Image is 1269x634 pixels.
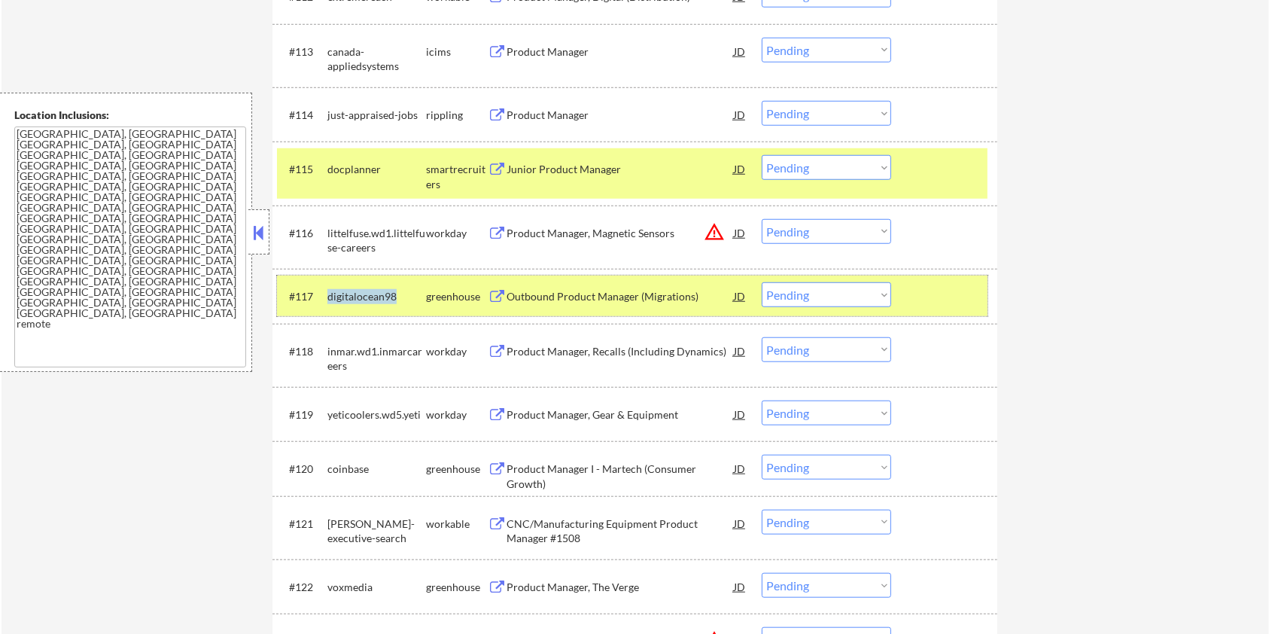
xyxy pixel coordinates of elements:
[426,462,488,477] div: greenhouse
[327,407,426,422] div: yeticoolers.wd5.yeti
[426,108,488,123] div: rippling
[426,517,488,532] div: workable
[289,580,315,595] div: #122
[732,401,747,428] div: JD
[732,455,747,482] div: JD
[507,517,734,546] div: CNC/Manufacturing Equipment Product Manager #1508
[732,155,747,182] div: JD
[507,289,734,304] div: Outbound Product Manager (Migrations)
[289,407,315,422] div: #119
[289,289,315,304] div: #117
[426,226,488,241] div: workday
[327,580,426,595] div: voxmedia
[289,517,315,532] div: #121
[327,162,426,177] div: docplanner
[327,462,426,477] div: coinbase
[327,517,426,546] div: [PERSON_NAME]-executive-search
[732,573,747,600] div: JD
[732,219,747,246] div: JD
[704,221,725,242] button: warning_amber
[507,344,734,359] div: Product Manager, Recalls (Including Dynamics)
[289,226,315,241] div: #116
[732,101,747,128] div: JD
[14,108,246,123] div: Location Inclusions:
[507,462,734,491] div: Product Manager I - Martech (Consumer Growth)
[426,344,488,359] div: workday
[289,108,315,123] div: #114
[327,108,426,123] div: just-appraised-jobs
[426,162,488,191] div: smartrecruiters
[289,462,315,477] div: #120
[426,289,488,304] div: greenhouse
[289,162,315,177] div: #115
[732,510,747,537] div: JD
[426,44,488,59] div: icims
[732,337,747,364] div: JD
[426,407,488,422] div: workday
[507,407,734,422] div: Product Manager, Gear & Equipment
[732,282,747,309] div: JD
[507,44,734,59] div: Product Manager
[507,108,734,123] div: Product Manager
[507,226,734,241] div: Product Manager, Magnetic Sensors
[327,289,426,304] div: digitalocean98
[426,580,488,595] div: greenhouse
[327,344,426,373] div: inmar.wd1.inmarcareers
[327,226,426,255] div: littelfuse.wd1.littelfuse-careers
[327,44,426,74] div: canada-appliedsystems
[732,38,747,65] div: JD
[289,344,315,359] div: #118
[507,580,734,595] div: Product Manager, The Verge
[507,162,734,177] div: Junior Product Manager
[289,44,315,59] div: #113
